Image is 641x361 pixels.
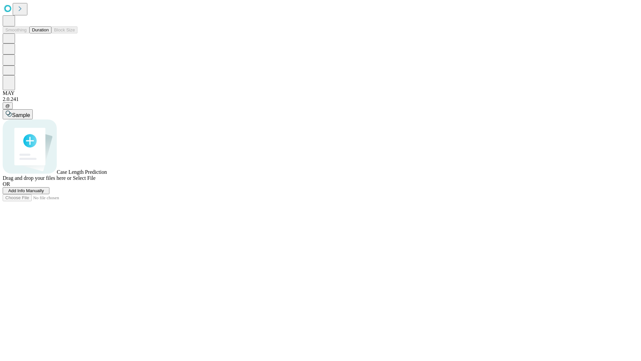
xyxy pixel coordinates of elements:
[3,26,29,33] button: Smoothing
[73,175,95,181] span: Select File
[3,181,10,187] span: OR
[3,102,13,109] button: @
[51,26,77,33] button: Block Size
[3,187,49,194] button: Add Info Manually
[3,90,638,96] div: MAY
[29,26,51,33] button: Duration
[3,109,33,119] button: Sample
[5,103,10,108] span: @
[57,169,107,175] span: Case Length Prediction
[3,175,71,181] span: Drag and drop your files here or
[12,112,30,118] span: Sample
[3,96,638,102] div: 2.0.241
[8,188,44,193] span: Add Info Manually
